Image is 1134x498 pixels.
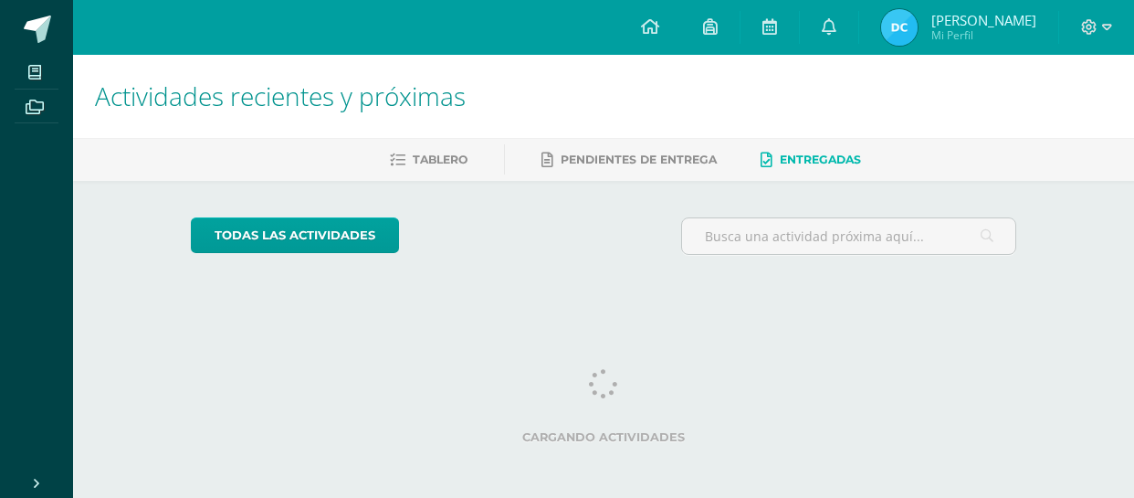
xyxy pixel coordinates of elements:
[191,217,399,253] a: todas las Actividades
[780,153,861,166] span: Entregadas
[931,27,1036,43] span: Mi Perfil
[561,153,717,166] span: Pendientes de entrega
[95,79,466,113] span: Actividades recientes y próximas
[881,9,918,46] img: 06c843b541221984c6119e2addf5fdcd.png
[761,145,861,175] a: Entregadas
[931,11,1036,29] span: [PERSON_NAME]
[191,430,1017,444] label: Cargando actividades
[413,153,467,166] span: Tablero
[541,145,717,175] a: Pendientes de entrega
[682,218,1016,254] input: Busca una actividad próxima aquí...
[390,145,467,175] a: Tablero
